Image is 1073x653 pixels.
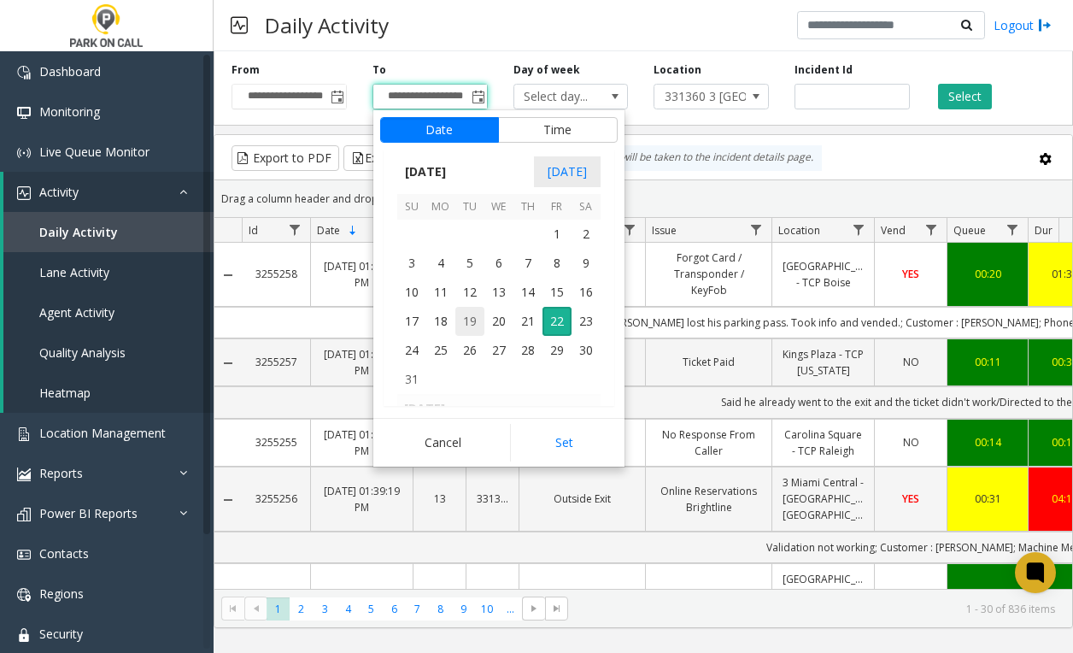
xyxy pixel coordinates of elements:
span: 18 [426,307,455,336]
a: 3255255 [252,434,300,450]
a: 3255257 [252,354,300,370]
span: 30 [572,336,601,365]
span: Quality Analysis [39,344,126,361]
span: NO [903,355,919,369]
span: 13 [484,278,513,307]
td: Wednesday, August 27, 2025 [484,336,513,365]
a: 00:14 [958,434,1017,450]
span: Page 4 [337,597,360,621]
td: Thursday, August 28, 2025 [513,336,542,365]
span: Issue [652,223,677,238]
td: Tuesday, August 26, 2025 [455,336,484,365]
span: Power BI Reports [39,505,138,521]
td: Wednesday, August 20, 2025 [484,307,513,336]
label: From [232,62,260,78]
a: Lane Activity [3,252,214,292]
a: Collapse Details [214,268,242,282]
img: 'icon' [17,146,31,160]
span: Go to the last page [545,597,568,621]
a: [GEOGRAPHIC_DATA] - TCP Boise [783,258,864,291]
span: 26 [455,336,484,365]
span: Regions [39,585,84,602]
span: Select day... [514,85,605,109]
span: Go to the next page [527,602,541,615]
td: Sunday, August 10, 2025 [397,278,426,307]
td: Saturday, August 2, 2025 [572,220,601,249]
th: We [484,194,513,221]
span: Page 8 [429,597,452,621]
span: 2 [572,220,601,249]
a: NO [885,354,936,370]
img: 'icon' [17,186,31,200]
a: [DATE] 01:40:28 PM [321,427,402,459]
span: Contacts [39,545,89,562]
td: Sunday, August 31, 2025 [397,365,426,394]
a: Collapse Details [214,356,242,370]
a: [DATE] 01:40:43 PM [321,346,402,379]
a: 00:31 [958,491,1017,507]
span: 17 [397,307,426,336]
span: 3 [397,249,426,278]
span: 12 [455,278,484,307]
a: Daily Activity [3,212,214,252]
label: Incident Id [794,62,853,78]
td: Wednesday, August 6, 2025 [484,249,513,278]
span: 10 [397,278,426,307]
span: Daily Activity [39,224,118,240]
a: Vend Filter Menu [920,218,943,241]
button: Date tab [380,117,499,143]
a: Queue Filter Menu [1001,218,1024,241]
span: 16 [572,278,601,307]
span: 28 [513,336,542,365]
span: 25 [426,336,455,365]
a: Carolina Square - TCP Raleigh [783,427,864,459]
span: Page 2 [290,597,313,621]
img: 'icon' [17,588,31,602]
th: Su [397,194,426,221]
label: Day of week [513,62,580,78]
h3: Daily Activity [256,4,397,46]
span: YES [902,267,919,281]
a: [DATE] 01:39:19 PM [321,483,402,515]
th: [DATE] [397,394,601,423]
a: Location Filter Menu [847,218,871,241]
a: [DATE] 01:41:12 PM [321,258,402,291]
span: Location Management [39,425,166,441]
span: Toggle popup [468,85,487,109]
span: Id [249,223,258,238]
img: 'icon' [17,468,31,481]
span: Go to the last page [550,602,564,615]
td: Thursday, August 7, 2025 [513,249,542,278]
span: 11 [426,278,455,307]
div: 00:20 [958,266,1017,282]
a: 3255256 [252,491,300,507]
td: Monday, August 25, 2025 [426,336,455,365]
td: Saturday, August 30, 2025 [572,336,601,365]
td: Tuesday, August 12, 2025 [455,278,484,307]
span: Queue [953,223,986,238]
a: Online Reservations Brightline [656,483,761,515]
span: 20 [484,307,513,336]
button: Time tab [498,117,618,143]
td: Sunday, August 24, 2025 [397,336,426,365]
a: 3255258 [252,266,300,282]
img: 'icon' [17,508,31,521]
label: To [372,62,386,78]
a: Forgot Card / Transponder / KeyFob [656,250,761,299]
a: Logout [994,16,1052,34]
img: pageIcon [231,4,248,46]
td: Friday, August 22, 2025 [542,307,572,336]
a: Collapse Details [214,493,242,507]
span: Page 9 [452,597,475,621]
a: 00:11 [958,354,1017,370]
span: 22 [542,307,572,336]
span: Go to the next page [522,597,545,621]
span: Sortable [346,224,360,238]
span: 7 [513,249,542,278]
td: Thursday, August 14, 2025 [513,278,542,307]
button: Set [510,424,618,462]
td: Saturday, August 9, 2025 [572,249,601,278]
a: [GEOGRAPHIC_DATA] - [GEOGRAPHIC_DATA] [GEOGRAPHIC_DATA] [783,571,864,637]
